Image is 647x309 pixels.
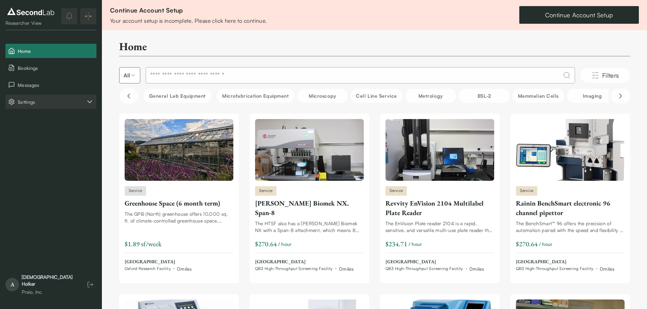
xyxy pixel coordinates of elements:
span: Messages [18,81,94,89]
span: Bookings [18,64,94,72]
span: Service [516,186,538,196]
div: 0 miles [469,265,484,272]
span: QB3 High-Throughput Screening Facility [516,266,594,271]
span: QB3 High-Throughput Screening Facility [255,266,333,271]
a: Continue Account Setup [519,6,639,24]
img: Beckman-Coulter Biomek NX. Span-8 [255,119,364,181]
div: 0 miles [600,265,614,272]
button: Metrology [405,89,456,103]
div: $270.64 [255,239,277,249]
button: Filters [580,68,630,83]
div: The GPB (North) greenhouse offers 10,000 sq. ft. of climate-controlled greenhouse space, shared h... [125,211,233,224]
span: Service [125,186,146,196]
button: Microfabrication Equipment [217,89,294,103]
div: The EnVision Plate reader 2104 is a rapid, sensitive, and versatile multi-use plate reader that a... [385,220,494,234]
button: Log out [84,278,96,291]
div: $234.71 [385,239,407,249]
span: Settings [18,98,86,105]
img: Revvity EnVision 2104 Multilabel Plate Reader [385,119,494,181]
img: Rainin BenchSmart electronic 96 channel pipettor [516,119,625,181]
button: Select listing type [119,67,140,83]
button: Microscopy [297,89,348,103]
button: Expand/Collapse sidebar [80,8,96,24]
button: Scroll right [611,89,630,103]
span: A [5,278,19,291]
span: Oxford Research Facility [125,266,171,271]
div: [DEMOGRAPHIC_DATA] Holkar [22,274,77,287]
span: Home [18,47,94,55]
a: Revvity EnVision 2104 Multilabel Plate ReaderServiceRevvity EnVision 2104 Multilabel Plate Reader... [385,119,494,272]
span: / hour [278,240,292,248]
span: Filters [602,71,619,80]
div: $270.64 [516,239,538,249]
div: [PERSON_NAME] Biomek NX. Span-8 [255,198,364,217]
button: Settings [5,95,96,109]
button: Bookings [5,61,96,75]
div: Researcher View [5,20,56,26]
img: Greenhouse Space (6 month term) [125,119,233,181]
div: The HTSF also has a [PERSON_NAME] Biomek NX with a Span-8 attachment, which means 8 independently... [255,220,364,234]
button: Home [5,44,96,58]
div: Greenhouse Space (6 month term) [125,198,233,208]
button: General Lab equipment [144,89,212,103]
span: [GEOGRAPHIC_DATA] [385,258,484,265]
button: BSL-2 [459,89,510,103]
div: Settings sub items [5,95,96,109]
div: Praio, Inc. [22,289,77,295]
button: Mammalian Cells [513,89,564,103]
a: Rainin BenchSmart electronic 96 channel pipettorServiceRainin BenchSmart electronic 96 channel pi... [516,119,625,272]
div: Your account setup is incomplete. Please click here to continue. [110,17,267,25]
button: Imaging [567,89,618,103]
a: Beckman-Coulter Biomek NX. Span-8Service[PERSON_NAME] Biomek NX. Span-8The HTSF also has a [PERSO... [255,119,364,272]
div: 0 miles [177,265,192,272]
button: Messages [5,78,96,92]
span: / hour [409,240,422,248]
span: $1.89 sf/week [125,239,162,248]
span: Service [385,186,407,196]
button: Scroll left [119,89,138,103]
span: / hour [539,240,553,248]
span: Service [255,186,277,196]
button: Cell line service [351,89,402,103]
a: Greenhouse Space (6 month term)ServiceGreenhouse Space (6 month term)The GPB (North) greenhouse o... [125,119,233,272]
div: Continue Account Setup [110,5,267,15]
h2: Home [119,40,147,53]
img: logo [5,6,56,17]
div: Revvity EnVision 2104 Multilabel Plate Reader [385,198,494,217]
span: QB3 High-Throughput Screening Facility [385,266,463,271]
div: 0 miles [339,265,354,272]
span: [GEOGRAPHIC_DATA] [516,258,614,265]
div: Rainin BenchSmart electronic 96 channel pipettor [516,198,625,217]
div: The BenchSmart™ 96 offers the precision of automation paired with the speed and flexibility of ma... [516,220,625,234]
span: [GEOGRAPHIC_DATA] [255,258,354,265]
button: notifications [61,8,77,24]
span: [GEOGRAPHIC_DATA] [125,258,192,265]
